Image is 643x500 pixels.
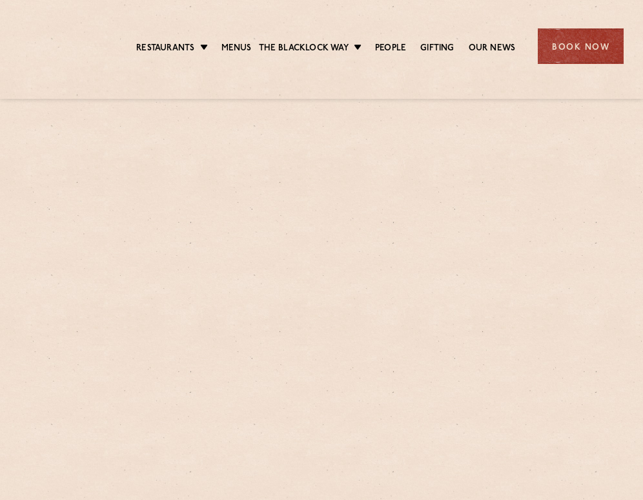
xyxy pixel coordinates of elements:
[19,12,120,79] img: svg%3E
[375,42,406,56] a: People
[538,28,624,64] div: Book Now
[259,42,349,56] a: The Blacklock Way
[136,42,194,56] a: Restaurants
[420,42,454,56] a: Gifting
[221,42,252,56] a: Menus
[469,42,516,56] a: Our News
